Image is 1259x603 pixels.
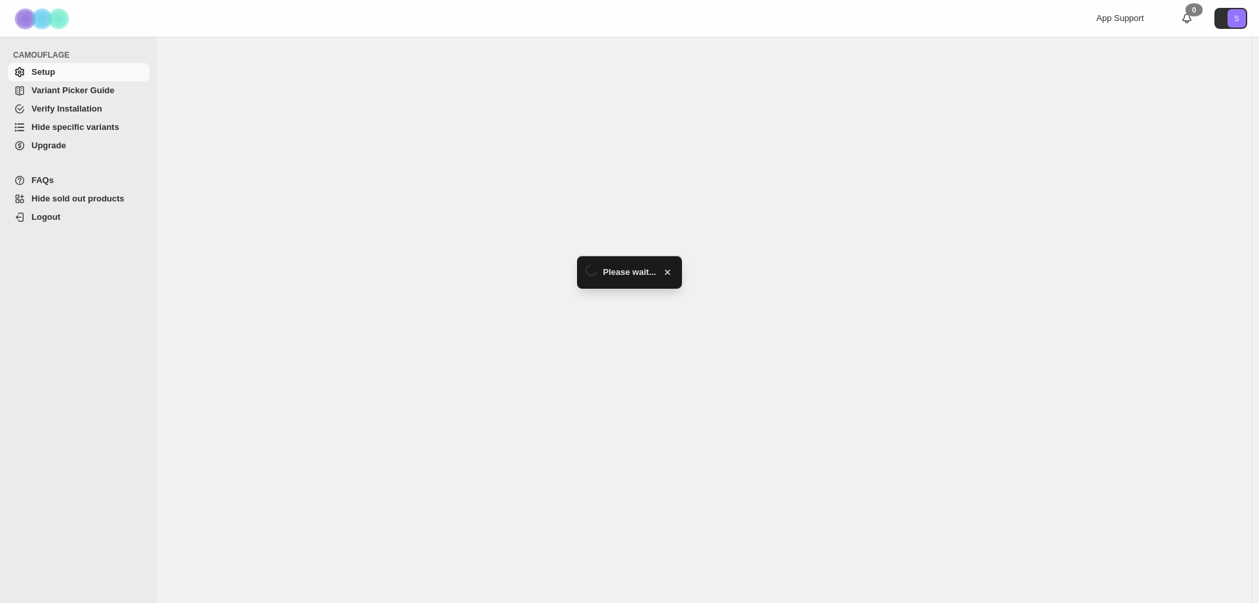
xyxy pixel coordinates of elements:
a: Verify Installation [8,100,150,118]
span: FAQs [31,175,54,185]
span: CAMOUFLAGE [13,50,151,60]
span: Hide sold out products [31,194,125,203]
a: Logout [8,208,150,226]
span: Hide specific variants [31,122,119,132]
span: App Support [1096,13,1144,23]
a: Variant Picker Guide [8,81,150,100]
a: Hide specific variants [8,118,150,136]
a: Setup [8,63,150,81]
a: 0 [1180,12,1193,25]
text: S [1234,14,1239,22]
a: Upgrade [8,136,150,155]
span: Please wait... [603,266,656,279]
img: Camouflage [10,1,76,37]
a: Hide sold out products [8,190,150,208]
span: Upgrade [31,140,66,150]
span: Logout [31,212,60,222]
span: Setup [31,67,55,77]
div: 0 [1186,3,1203,16]
span: Avatar with initials S [1228,9,1246,28]
span: Variant Picker Guide [31,85,114,95]
button: Avatar with initials S [1214,8,1247,29]
span: Verify Installation [31,104,102,114]
a: FAQs [8,171,150,190]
